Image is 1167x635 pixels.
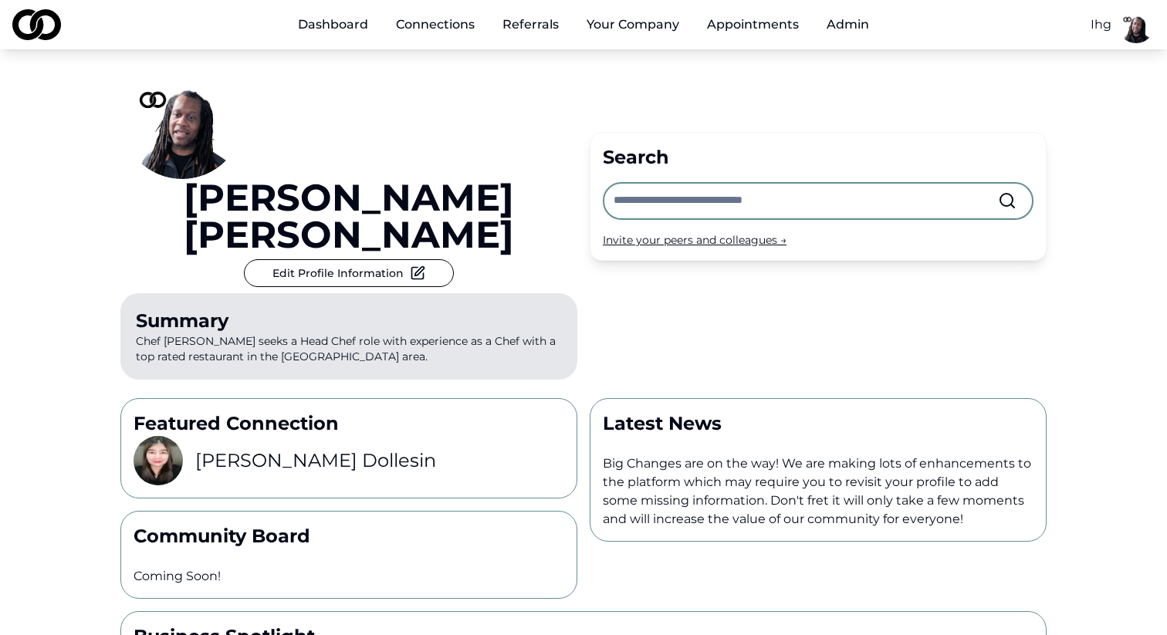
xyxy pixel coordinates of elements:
p: Big Changes are on the way! We are making lots of enhancements to the platform which may require ... [603,454,1033,529]
img: fc566690-cf65-45d8-a465-1d4f683599e2-basimCC1-profile_picture.png [120,56,244,179]
img: fc566690-cf65-45d8-a465-1d4f683599e2-basimCC1-profile_picture.png [1118,6,1155,43]
p: Featured Connection [134,411,564,436]
a: [PERSON_NAME] [PERSON_NAME] [120,179,577,253]
p: Coming Soon! [134,567,564,586]
div: Search [603,145,1033,170]
div: Invite your peers and colleagues → [603,232,1033,248]
button: Admin [814,9,881,40]
h3: [PERSON_NAME] Dollesin [195,448,436,473]
button: Your Company [574,9,692,40]
a: Dashboard [286,9,381,40]
button: Ihg [1091,15,1111,34]
p: Community Board [134,524,564,549]
p: Latest News [603,411,1033,436]
nav: Main [286,9,881,40]
img: c5a994b8-1df4-4c55-a0c5-fff68abd3c00-Kim%20Headshot-profile_picture.jpg [134,436,183,485]
button: Edit Profile Information [244,259,454,287]
p: Chef [PERSON_NAME] seeks a Head Chef role with experience as a Chef with a top rated restaurant i... [120,293,577,380]
a: Connections [384,9,487,40]
a: Appointments [695,9,811,40]
img: logo [12,9,61,40]
a: Referrals [490,9,571,40]
div: Summary [136,309,562,333]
